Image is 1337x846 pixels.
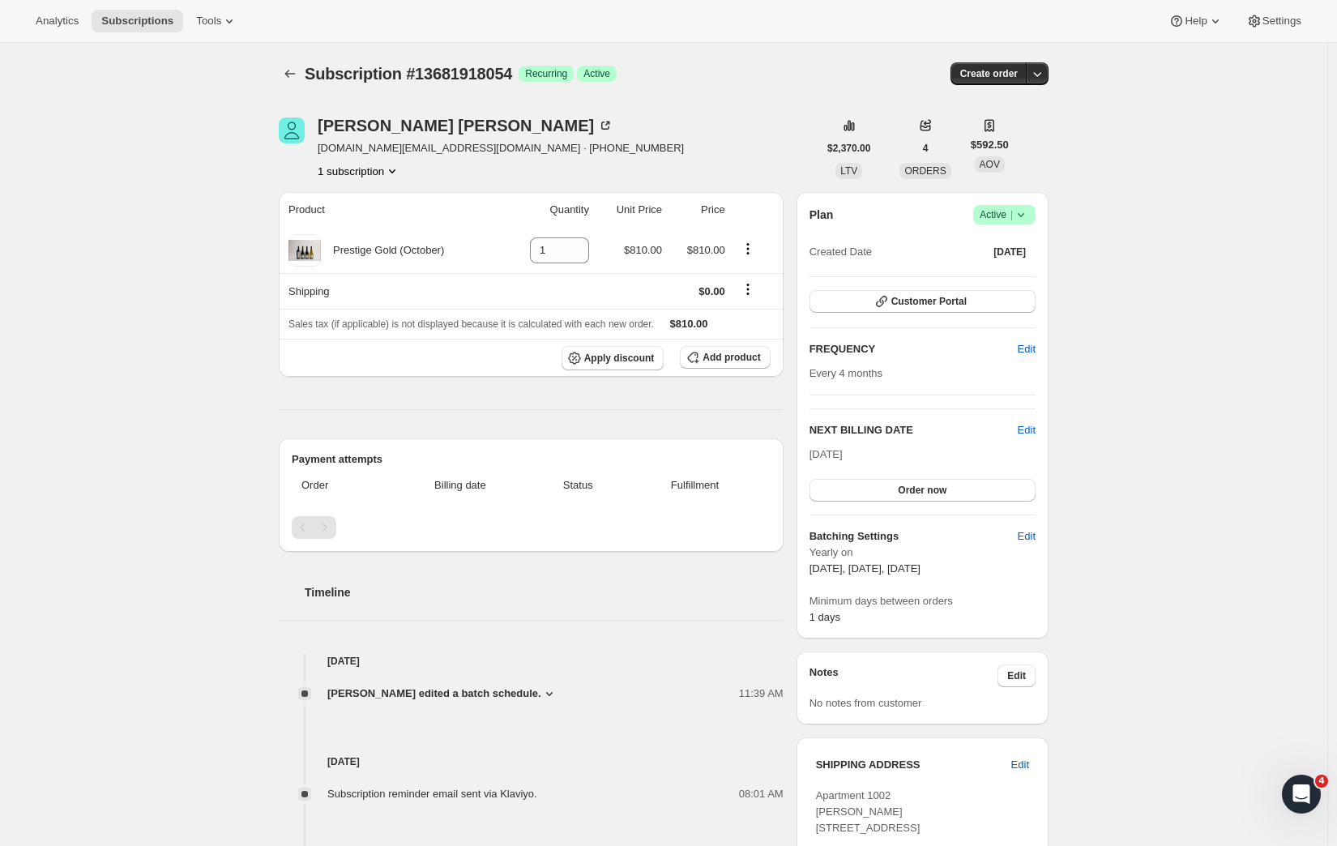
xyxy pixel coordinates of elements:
span: Subscription reminder email sent via Klaviyo. [327,788,537,800]
span: 1 days [809,611,840,623]
button: [PERSON_NAME] edited a batch schedule. [327,686,557,702]
span: Edit [1018,341,1036,357]
span: AOV [980,159,1000,170]
span: Minimum days between orders [809,593,1036,609]
button: Tools [186,10,247,32]
span: ORDERS [904,165,946,177]
span: Subscriptions [101,15,173,28]
button: Apply discount [562,346,664,370]
button: Edit [1008,336,1045,362]
span: Subscription #13681918054 [305,65,512,83]
span: LTV [840,165,857,177]
th: Quantity [503,192,594,228]
button: 4 [913,137,938,160]
h3: SHIPPING ADDRESS [816,757,1011,773]
span: Analytics [36,15,79,28]
button: [DATE] [984,241,1036,263]
button: Help [1159,10,1232,32]
button: $2,370.00 [818,137,880,160]
button: Product actions [735,240,761,258]
span: | [1010,208,1013,221]
span: Tools [196,15,221,28]
h2: Plan [809,207,834,223]
button: Add product [680,346,770,369]
span: $810.00 [670,318,708,330]
button: Subscriptions [279,62,301,85]
span: $592.50 [971,137,1009,153]
span: Order now [898,484,946,497]
span: $2,370.00 [827,142,870,155]
h2: NEXT BILLING DATE [809,422,1018,438]
nav: Pagination [292,516,771,539]
button: Settings [1237,10,1311,32]
th: Price [667,192,730,228]
span: $0.00 [698,285,725,297]
span: Add product [703,351,760,364]
span: Status [536,477,619,493]
span: [DOMAIN_NAME][EMAIL_ADDRESS][DOMAIN_NAME] · [PHONE_NUMBER] [318,140,684,156]
div: [PERSON_NAME] [PERSON_NAME] [318,117,613,134]
span: Help [1185,15,1207,28]
span: Apartment 1002 [PERSON_NAME] [STREET_ADDRESS] [816,789,921,834]
span: 08:01 AM [739,786,784,802]
span: Active [583,67,610,80]
span: Every 4 months [809,367,882,379]
span: $810.00 [687,244,725,256]
span: Edit [1007,669,1026,682]
span: Chris O’Neale [279,117,305,143]
th: Product [279,192,503,228]
button: Create order [950,62,1027,85]
span: Fulfillment [629,477,760,493]
span: Settings [1262,15,1301,28]
span: Customer Portal [891,295,967,308]
span: 4 [923,142,929,155]
span: [PERSON_NAME] edited a batch schedule. [327,686,541,702]
span: Sales tax (if applicable) is not displayed because it is calculated with each new order. [288,318,654,330]
button: Order now [809,479,1036,502]
button: Shipping actions [735,280,761,298]
h2: FREQUENCY [809,341,1018,357]
th: Shipping [279,273,503,309]
span: Edit [1011,757,1029,773]
h4: [DATE] [279,754,784,770]
button: Product actions [318,163,400,179]
h6: Batching Settings [809,528,1018,545]
button: Customer Portal [809,290,1036,313]
span: Created Date [809,244,872,260]
h2: Timeline [305,584,784,600]
h4: [DATE] [279,653,784,669]
button: Edit [997,664,1036,687]
span: [DATE] [993,246,1026,258]
span: Create order [960,67,1018,80]
div: Prestige Gold (October) [321,242,444,258]
span: Active [980,207,1029,223]
h3: Notes [809,664,998,687]
span: 11:39 AM [739,686,784,702]
th: Unit Price [594,192,667,228]
span: Yearly on [809,545,1036,561]
h2: Payment attempts [292,451,771,468]
th: Order [292,468,389,503]
span: Apply discount [584,352,655,365]
span: Edit [1018,528,1036,545]
span: [DATE] [809,448,843,460]
button: Analytics [26,10,88,32]
span: [DATE], [DATE], [DATE] [809,562,921,575]
button: Edit [1008,523,1045,549]
button: Edit [1018,422,1036,438]
span: No notes from customer [809,697,922,709]
span: Billing date [394,477,528,493]
span: $810.00 [624,244,662,256]
iframe: Intercom live chat [1282,775,1321,814]
span: Recurring [525,67,567,80]
button: Edit [1002,752,1039,778]
span: 4 [1315,775,1328,788]
button: Subscriptions [92,10,183,32]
